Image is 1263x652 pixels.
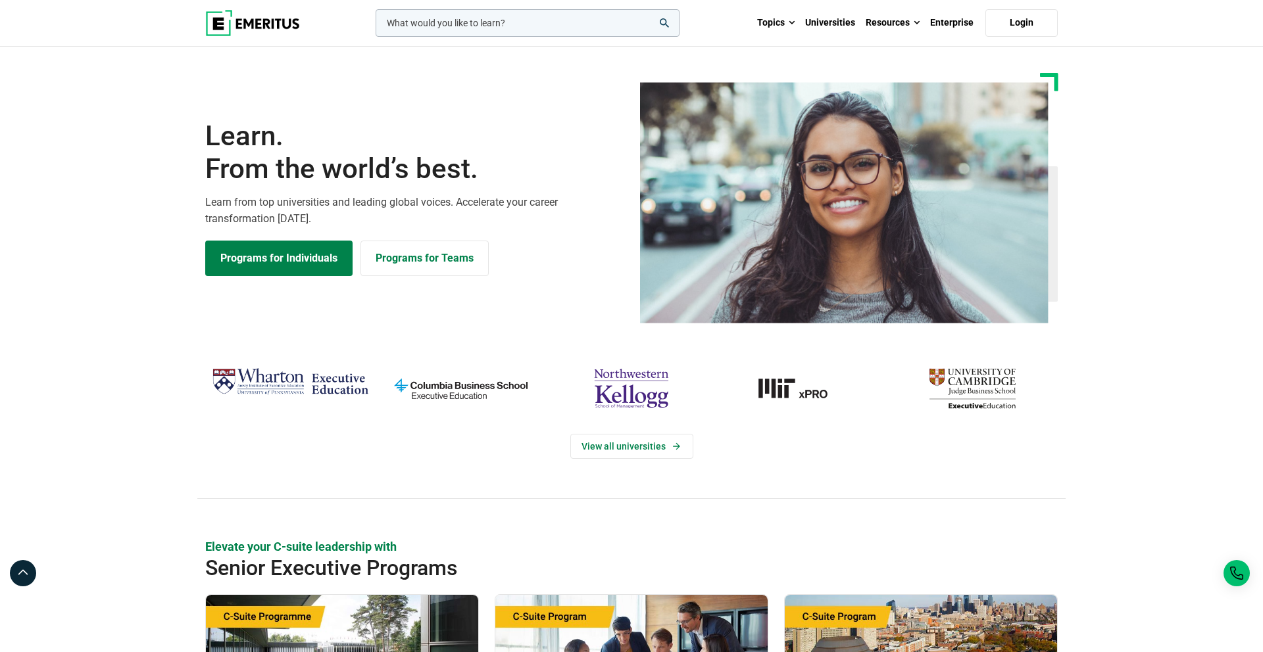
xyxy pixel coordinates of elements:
a: View Universities [570,434,693,459]
img: northwestern-kellogg [553,363,710,414]
a: Explore for Business [360,241,489,276]
img: Wharton Executive Education [212,363,369,402]
input: woocommerce-product-search-field-0 [376,9,680,37]
a: Explore Programs [205,241,353,276]
p: Elevate your C-suite leadership with [205,538,1058,555]
img: MIT xPRO [724,363,881,414]
img: cambridge-judge-business-school [894,363,1051,414]
h1: Learn. [205,120,624,186]
img: columbia-business-school [382,363,539,414]
a: MIT-xPRO [724,363,881,414]
a: Login [985,9,1058,37]
img: Learn from the world's best [640,82,1049,323]
span: From the world’s best. [205,152,624,185]
p: Learn from top universities and leading global voices. Accelerate your career transformation [DATE]. [205,194,624,227]
h2: Senior Executive Programs [205,555,972,581]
